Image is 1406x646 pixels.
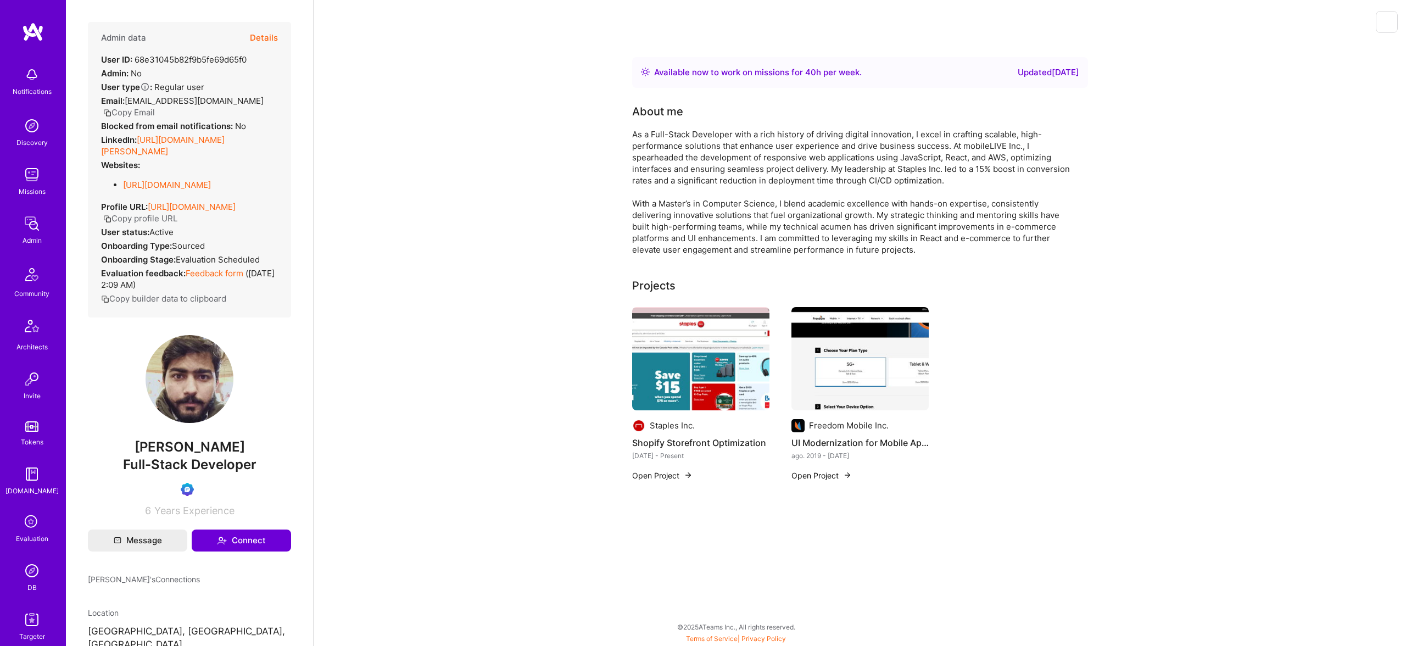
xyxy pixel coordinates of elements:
i: icon Copy [101,295,109,303]
strong: Blocked from email notifications: [101,121,235,131]
a: Terms of Service [686,634,738,643]
button: Copy Email [103,107,155,118]
a: [URL][DOMAIN_NAME][PERSON_NAME] [101,135,225,157]
img: UI Modernization for Mobile Applications [791,307,929,410]
a: [URL][DOMAIN_NAME] [148,202,236,212]
span: Full-Stack Developer [123,456,256,472]
div: Regular user [101,81,204,93]
img: Evaluation Call Booked [181,483,194,496]
div: Notifications [13,86,52,97]
img: Company logo [791,419,805,432]
div: Evaluation [16,533,48,544]
h4: Admin data [101,33,146,43]
img: Admin Search [21,560,43,582]
a: [URL][DOMAIN_NAME] [123,180,211,190]
span: | [686,634,786,643]
div: Tokens [21,436,43,448]
strong: Profile URL: [101,202,148,212]
div: Architects [16,341,48,353]
div: Targeter [19,631,45,642]
div: DB [27,582,37,593]
a: Feedback form [186,268,243,279]
img: Community [19,261,45,288]
span: 40 [805,67,816,77]
i: icon Copy [103,215,111,223]
div: Admin [23,235,42,246]
div: Projects [632,277,676,294]
span: Evaluation Scheduled [176,254,260,265]
img: teamwork [21,164,43,186]
a: Privacy Policy [741,634,786,643]
img: Skill Targeter [21,609,43,631]
img: guide book [21,463,43,485]
button: Copy profile URL [103,213,177,224]
span: [EMAIL_ADDRESS][DOMAIN_NAME] [125,96,264,106]
button: Message [88,530,187,552]
div: Updated [DATE] [1018,66,1079,79]
img: arrow-right [843,471,852,480]
img: Company logo [632,419,645,432]
span: Years Experience [154,505,235,516]
img: Availability [641,68,650,76]
i: icon Connect [217,536,227,545]
div: Freedom Mobile Inc. [809,420,889,431]
strong: Email: [101,96,125,106]
img: Architects [19,315,45,341]
div: Missions [19,186,46,197]
i: icon Copy [103,109,111,117]
button: Copy builder data to clipboard [101,293,226,304]
img: logo [22,22,44,42]
img: discovery [21,115,43,137]
img: tokens [25,421,38,432]
span: 6 [145,505,151,516]
span: [PERSON_NAME]'s Connections [88,573,200,585]
strong: LinkedIn: [101,135,137,145]
strong: Onboarding Stage: [101,254,176,265]
div: © 2025 ATeams Inc., All rights reserved. [66,613,1406,641]
div: Community [14,288,49,299]
img: bell [21,64,43,86]
div: Staples Inc. [650,420,695,431]
div: About me [632,103,683,120]
span: sourced [172,241,205,251]
div: No [101,68,142,79]
div: No [101,120,246,132]
strong: Admin: [101,68,129,79]
h4: Shopify Storefront Optimization [632,436,769,450]
div: Available now to work on missions for h per week . [654,66,862,79]
span: [PERSON_NAME] [88,439,291,455]
strong: User ID: [101,54,132,65]
div: As a Full-Stack Developer with a rich history of driving digital innovation, I excel in crafting ... [632,129,1072,255]
button: Open Project [791,470,852,481]
button: Open Project [632,470,693,481]
i: icon Mail [114,537,121,544]
h4: UI Modernization for Mobile Applications [791,436,929,450]
img: Invite [21,368,43,390]
i: icon SelectionTeam [21,512,42,533]
strong: Onboarding Type: [101,241,172,251]
img: admin teamwork [21,213,43,235]
button: Details [250,22,278,54]
strong: User type : [101,82,152,92]
button: Connect [192,530,291,552]
div: Discovery [16,137,48,148]
div: Location [88,607,291,619]
i: Help [140,82,150,92]
img: arrow-right [684,471,693,480]
strong: Evaluation feedback: [101,268,186,279]
div: Invite [24,390,41,402]
div: ( [DATE] 2:09 AM ) [101,268,278,291]
img: User Avatar [146,335,233,423]
span: Active [149,227,174,237]
div: ago. 2019 - [DATE] [791,450,929,461]
div: [DATE] - Present [632,450,769,461]
strong: Websites: [101,160,140,170]
img: Shopify Storefront Optimization [632,307,769,410]
div: 68e31045b82f9b5fe69d65f0 [101,54,247,65]
div: [DOMAIN_NAME] [5,485,59,497]
strong: User status: [101,227,149,237]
